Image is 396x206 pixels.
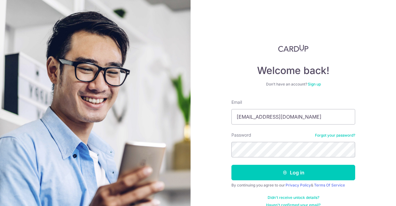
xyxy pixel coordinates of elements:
[231,165,355,180] button: Log in
[231,82,355,87] div: Don’t have an account?
[231,109,355,125] input: Enter your Email
[286,183,311,187] a: Privacy Policy
[231,132,251,138] label: Password
[268,195,319,200] a: Didn't receive unlock details?
[308,82,321,86] a: Sign up
[314,183,345,187] a: Terms Of Service
[231,99,242,105] label: Email
[278,45,308,52] img: CardUp Logo
[231,183,355,188] div: By continuing you agree to our &
[231,64,355,77] h4: Welcome back!
[315,133,355,138] a: Forgot your password?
